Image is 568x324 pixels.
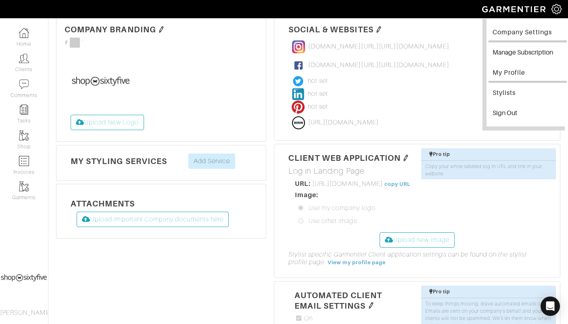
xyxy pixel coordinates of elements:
label: Upload New Logo [71,115,144,130]
img: twitter-e883f9cd8240719afd50c0ee89db83673970c87530b2143747009cad9852be48.png [292,75,305,88]
img: garmentier-logo-header-white-b43fb05a5012e4ada735d5af1a66efaba907eab6374d6393d1fbf88cb4ef424d.png [478,2,551,16]
img: pen-cf24a1663064a2ec1b9c1bd2387e9de7a2fa800b781884d57f21acf72779bad2.png [158,26,165,33]
button: Manage Subscription [489,44,567,63]
span: My Styling Services [71,156,167,166]
a: My Profile [489,65,567,83]
div: Pro tip [429,151,552,158]
span: URL: [295,180,311,187]
span: [URL][DOMAIN_NAME] [379,43,449,50]
img: instagram-ca3bc792a033a2c9429fd021af625c3049b16be64d72d12f1b3be3ecbc60b429.png [292,40,305,53]
a: copy URL [384,181,411,187]
img: pen-cf24a1663064a2ec1b9c1bd2387e9de7a2fa800b781884d57f21acf72779bad2.png [376,26,382,33]
span: not set [308,89,328,99]
span: Attachments [71,199,135,208]
label: On [304,313,313,323]
img: pen-cf24a1663064a2ec1b9c1bd2387e9de7a2fa800b781884d57f21acf72779bad2.png [368,302,374,309]
span: not set [308,76,328,86]
a: Add Service [188,154,235,169]
img: pinterest-17a07f8e48f40589751b57ff18201fc99a9eae9d7246957fa73960b728dbe378.png [292,101,305,114]
span: not set [308,102,328,112]
a: Company Settings [489,24,567,42]
span: Automated Client Email Settings [294,290,382,310]
span: # [65,38,68,47]
div: Open Intercom Messenger [541,297,560,316]
img: orders-icon-0abe47150d42831381b5fb84f609e132dff9fe21cb692f30cb5eec754e2cba89.png [19,156,29,166]
img: dashboard-icon-dbcd8f5a0b271acd01030246c82b418ddd0df26cd7fceb0bd07c9910d44c42f6.png [19,28,29,38]
span: Сlient Web Application [288,153,401,162]
div: Copy your white labeled log in URL and link in your website. [421,161,556,179]
div: Pro tip [429,288,552,295]
span: Company Branding [65,25,156,34]
img: gear-icon-white-bd11855cb880d31180b6d7d6211b90ccbf57a29d726f0c71d8c61bd08dd39cc2.png [551,4,562,14]
h5: Log in Landing Page [288,166,546,176]
label: Upload new image [380,232,455,248]
input: Sign Out [489,105,567,123]
span: [URL][DOMAIN_NAME] [379,61,449,69]
label: Use my company logo [309,203,376,213]
img: website-7c1d345177191472bde3b385a3dfc09e683c6cc9c740836e1c7612723a46e372.png [292,116,305,129]
img: 1758229571497.png [71,51,131,112]
a: [DOMAIN_NAME][URL][URL][DOMAIN_NAME] [288,56,455,75]
a: [URL][DOMAIN_NAME] [288,114,384,132]
a: View my profile page [328,259,386,265]
span: [URL][DOMAIN_NAME] [312,180,383,187]
label: Use other image [309,216,357,226]
span: Social & Websites [288,25,374,34]
img: linkedin-d037f5688c3efc26aa711fca27d2530e9b4315c93c202ca79e62a18a10446be8.png [292,88,305,101]
div: ` [65,38,258,48]
span: Stylist specific Garmentier Client application settings can be found on the stylist profile page. [288,251,527,266]
span: Image: [295,191,318,199]
a: Stylists [489,85,567,103]
img: clients-icon-6bae9207a08558b7cb47a8932f037763ab4055f8c8b6bfacd5dc20c3e0201464.png [19,53,29,63]
img: garments-icon-b7da505a4dc4fd61783c78ac3ca0ef83fa9d6f193b1c9dc38574b1d14d53ca28.png [19,130,29,141]
span: [URL][DOMAIN_NAME] [308,119,379,126]
img: facebook-317dd1732a6ad44248c5b87731f7b9da87357f1ebddc45d2c594e0cd8ab5f9a2.png [292,59,305,72]
img: reminder-icon-8004d30b9f0a5d33ae49ab947aed9ed385cf756f9e5892f1edd6e32f2345188e.png [19,105,29,115]
a: [DOMAIN_NAME][URL][URL][DOMAIN_NAME] [288,38,455,56]
img: comment-icon-a0a6a9ef722e966f86d9cbdc48e553b5cf19dbc54f86b18d962a5391bc8f6eb6.png [19,79,29,89]
img: garments-icon-b7da505a4dc4fd61783c78ac3ca0ef83fa9d6f193b1c9dc38574b1d14d53ca28.png [19,181,29,191]
label: Upload Important Company documents here [77,212,229,227]
img: pen-cf24a1663064a2ec1b9c1bd2387e9de7a2fa800b781884d57f21acf72779bad2.png [403,155,409,161]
